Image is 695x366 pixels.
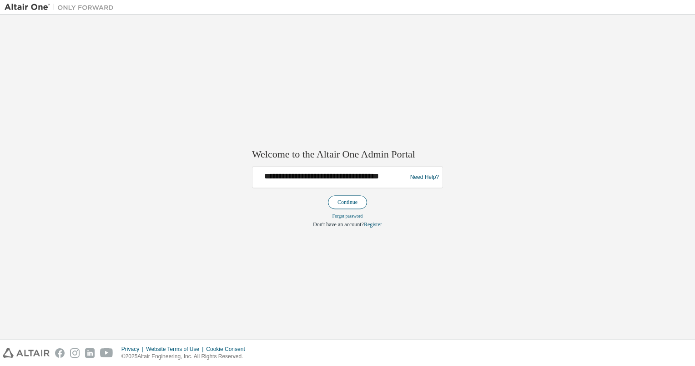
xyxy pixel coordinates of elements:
img: Altair One [5,3,118,12]
a: Forgot password [332,214,363,219]
img: youtube.svg [100,348,113,358]
h2: Welcome to the Altair One Admin Portal [252,148,443,161]
img: altair_logo.svg [3,348,50,358]
p: © 2025 Altair Engineering, Inc. All Rights Reserved. [121,353,251,361]
div: Cookie Consent [206,346,250,353]
span: Don't have an account? [313,222,364,228]
div: Website Terms of Use [146,346,206,353]
div: Privacy [121,346,146,353]
button: Continue [328,196,367,209]
img: instagram.svg [70,348,80,358]
img: linkedin.svg [85,348,95,358]
img: facebook.svg [55,348,65,358]
a: Register [364,222,382,228]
